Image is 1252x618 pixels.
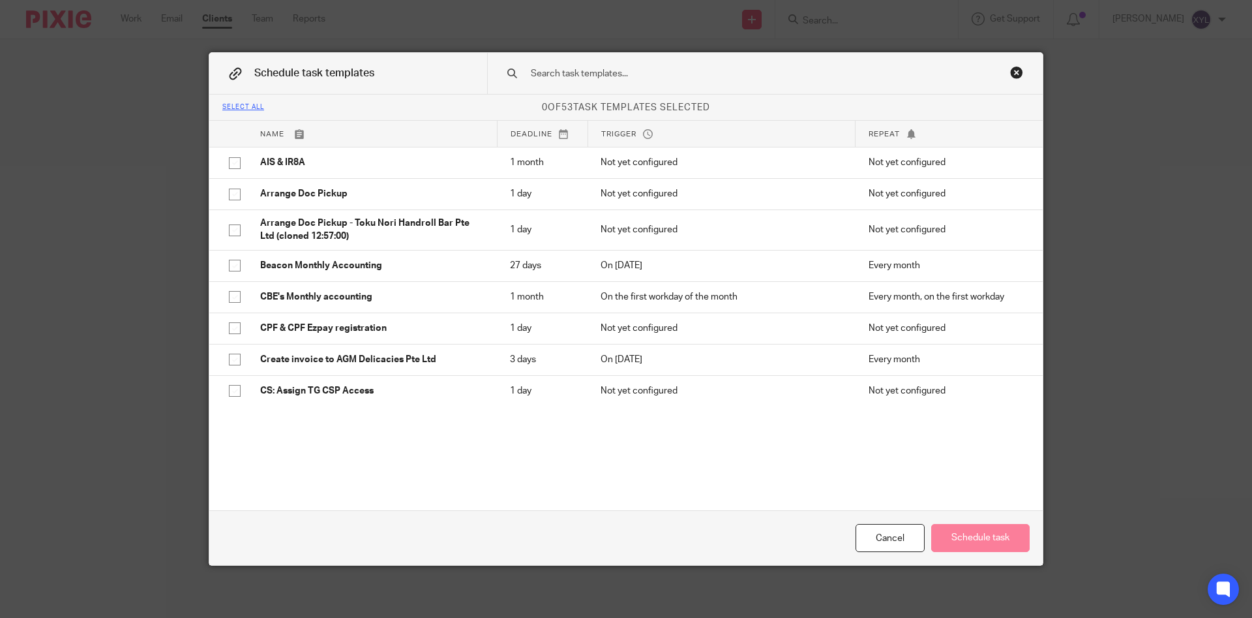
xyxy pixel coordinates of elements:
[260,384,484,397] p: CS: Assign TG CSP Access
[510,259,574,272] p: 27 days
[222,104,264,112] div: Select all
[260,156,484,169] p: AIS & IR8A
[869,156,1023,169] p: Not yet configured
[260,187,484,200] p: Arrange Doc Pickup
[510,322,574,335] p: 1 day
[869,290,1023,303] p: Every month, on the first workday
[601,259,842,272] p: On [DATE]
[510,290,574,303] p: 1 month
[601,129,842,140] p: Trigger
[260,131,284,138] span: Name
[561,103,573,112] span: 53
[601,322,842,335] p: Not yet configured
[260,322,484,335] p: CPF & CPF Ezpay registration
[601,187,842,200] p: Not yet configured
[260,217,484,243] p: Arrange Doc Pickup - Toku Nori Handroll Bar Pte Ltd (cloned 12:57:00)
[601,353,842,366] p: On [DATE]
[869,353,1023,366] p: Every month
[869,129,1023,140] p: Repeat
[601,156,842,169] p: Not yet configured
[260,353,484,366] p: Create invoice to AGM Delicacies Pte Ltd
[869,322,1023,335] p: Not yet configured
[510,156,574,169] p: 1 month
[542,103,548,112] span: 0
[260,259,484,272] p: Beacon Monthly Accounting
[510,384,574,397] p: 1 day
[510,187,574,200] p: 1 day
[254,68,374,78] span: Schedule task templates
[510,353,574,366] p: 3 days
[511,129,574,140] p: Deadline
[931,524,1030,552] button: Schedule task
[869,187,1023,200] p: Not yet configured
[869,384,1023,397] p: Not yet configured
[260,290,484,303] p: CBE's Monthly accounting
[510,223,574,236] p: 1 day
[856,524,925,552] div: Cancel
[869,259,1023,272] p: Every month
[601,223,842,236] p: Not yet configured
[529,67,959,81] input: Search task templates...
[1010,66,1023,79] div: Close this dialog window
[601,290,842,303] p: On the first workday of the month
[601,384,842,397] p: Not yet configured
[869,223,1023,236] p: Not yet configured
[209,101,1043,114] p: of task templates selected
